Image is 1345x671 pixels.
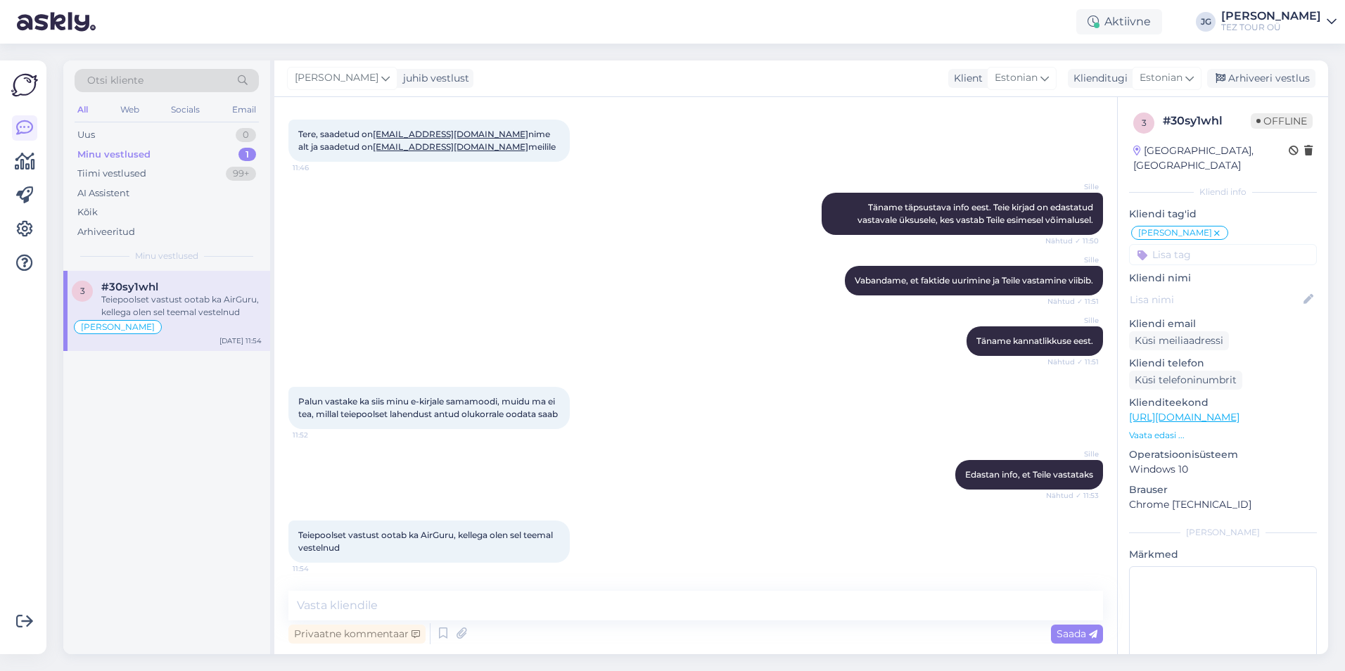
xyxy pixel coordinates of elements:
[373,129,528,139] a: [EMAIL_ADDRESS][DOMAIN_NAME]
[1196,12,1216,32] div: JG
[1129,317,1317,331] p: Kliendi email
[77,128,95,142] div: Uus
[1129,429,1317,442] p: Vaata edasi ...
[293,162,345,173] span: 11:46
[298,396,558,419] span: Palun vastake ka siis minu e-kirjale samamoodi, muidu ma ei tea, millal teiepoolset lahendust ant...
[1046,449,1099,459] span: Sille
[117,101,142,119] div: Web
[948,71,983,86] div: Klient
[226,167,256,181] div: 99+
[168,101,203,119] div: Socials
[1207,69,1315,88] div: Arhiveeri vestlus
[1142,117,1147,128] span: 3
[1129,447,1317,462] p: Operatsioonisüsteem
[11,72,38,98] img: Askly Logo
[77,167,146,181] div: Tiimi vestlused
[1129,244,1317,265] input: Lisa tag
[1068,71,1128,86] div: Klienditugi
[1129,411,1239,423] a: [URL][DOMAIN_NAME]
[288,625,426,644] div: Privaatne kommentaar
[1138,229,1212,237] span: [PERSON_NAME]
[1057,627,1097,640] span: Saada
[135,250,198,262] span: Minu vestlused
[1251,113,1313,129] span: Offline
[1221,11,1337,33] a: [PERSON_NAME]TEZ TOUR OÜ
[1076,9,1162,34] div: Aktiivne
[995,70,1038,86] span: Estonian
[858,202,1095,225] span: Täname täpsustava info eest. Teie kirjad on edastatud vastavale üksusele, kes vastab Teile esimes...
[1129,547,1317,562] p: Märkmed
[238,148,256,162] div: 1
[75,101,91,119] div: All
[1046,315,1099,326] span: Sille
[1046,357,1099,367] span: Nähtud ✓ 11:51
[1140,70,1183,86] span: Estonian
[101,281,158,293] span: #30sy1whl
[373,141,528,152] a: [EMAIL_ADDRESS][DOMAIN_NAME]
[229,101,259,119] div: Email
[1129,186,1317,198] div: Kliendi info
[1045,236,1099,246] span: Nähtud ✓ 11:50
[1046,490,1099,501] span: Nähtud ✓ 11:53
[1129,371,1242,390] div: Küsi telefoninumbrit
[77,225,135,239] div: Arhiveeritud
[976,335,1093,346] span: Täname kannatlikkuse eest.
[1046,255,1099,265] span: Sille
[1129,207,1317,222] p: Kliendi tag'id
[1221,11,1321,22] div: [PERSON_NAME]
[101,293,262,319] div: Teiepoolset vastust ootab ka AirGuru, kellega olen sel teemal vestelnud
[87,73,144,88] span: Otsi kliente
[1129,497,1317,512] p: Chrome [TECHNICAL_ID]
[77,205,98,219] div: Kõik
[80,286,85,296] span: 3
[397,71,469,86] div: juhib vestlust
[965,469,1093,480] span: Edastan info, et Teile vastataks
[1046,181,1099,192] span: Sille
[298,530,555,553] span: Teiepoolset vastust ootab ka AirGuru, kellega olen sel teemal vestelnud
[855,275,1093,286] span: Vabandame, et faktide uurimine ja Teile vastamine viibib.
[1133,143,1289,173] div: [GEOGRAPHIC_DATA], [GEOGRAPHIC_DATA]
[1129,462,1317,477] p: Windows 10
[298,129,556,152] span: Tere, saadetud on nime alt ja saadetud on meilile
[1046,296,1099,307] span: Nähtud ✓ 11:51
[1129,331,1229,350] div: Küsi meiliaadressi
[293,563,345,574] span: 11:54
[1221,22,1321,33] div: TEZ TOUR OÜ
[1130,292,1301,307] input: Lisa nimi
[77,186,129,200] div: AI Assistent
[77,148,151,162] div: Minu vestlused
[1163,113,1251,129] div: # 30sy1whl
[1129,483,1317,497] p: Brauser
[1129,356,1317,371] p: Kliendi telefon
[81,323,155,331] span: [PERSON_NAME]
[219,335,262,346] div: [DATE] 11:54
[293,430,345,440] span: 11:52
[1129,271,1317,286] p: Kliendi nimi
[1129,526,1317,539] div: [PERSON_NAME]
[295,70,378,86] span: [PERSON_NAME]
[236,128,256,142] div: 0
[1129,395,1317,410] p: Klienditeekond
